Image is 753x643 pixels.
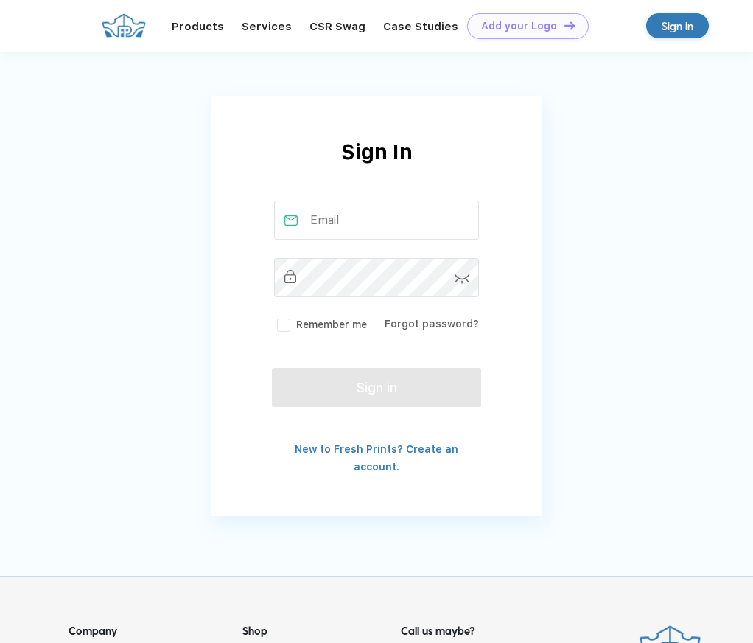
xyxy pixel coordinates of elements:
[385,318,479,330] a: Forgot password?
[401,622,496,639] div: Call us maybe?
[211,136,542,201] div: Sign In
[284,215,298,226] img: email_active.svg
[481,20,557,32] div: Add your Logo
[274,317,367,333] label: Remember me
[172,20,224,33] a: Products
[662,18,693,35] div: Sign in
[274,201,480,240] input: Email
[295,443,458,473] a: New to Fresh Prints? Create an account.
[69,622,243,639] div: Company
[242,622,401,639] div: Shop
[455,274,470,284] img: password-icon.svg
[284,270,296,283] img: password_inactive.svg
[272,368,481,407] button: Sign in
[102,13,146,38] img: FP-CROWN.png
[564,21,575,29] img: DT
[646,13,709,38] a: Sign in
